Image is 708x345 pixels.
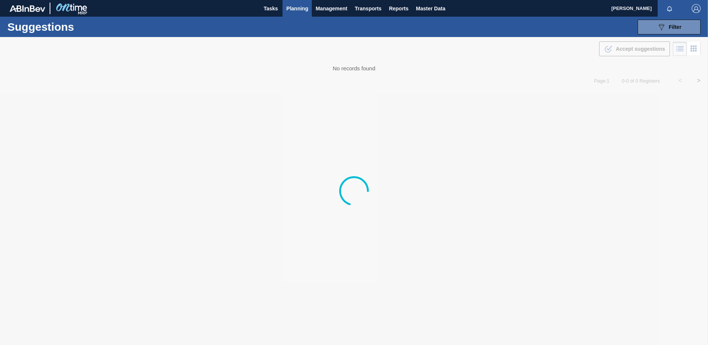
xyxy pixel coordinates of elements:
span: Transports [355,4,381,13]
span: Master Data [416,4,445,13]
h1: Suggestions [7,23,139,31]
button: Filter [638,20,701,34]
span: Management [315,4,347,13]
span: Filter [669,24,681,30]
span: Tasks [263,4,279,13]
span: Planning [286,4,308,13]
button: Notifications [658,3,681,14]
img: Logout [692,4,701,13]
img: TNhmsLtSVTkK8tSr43FrP2fwEKptu5GPRR3wAAAABJRU5ErkJggg== [10,5,45,12]
span: Reports [389,4,408,13]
